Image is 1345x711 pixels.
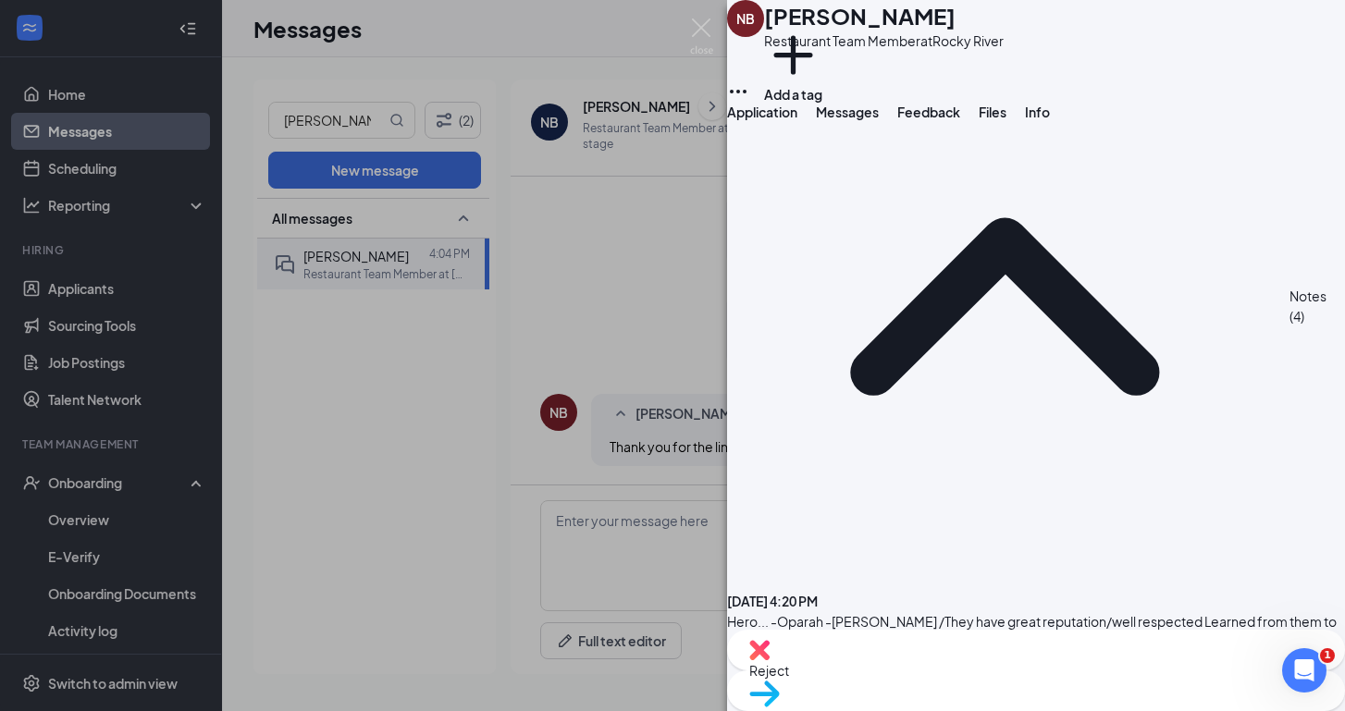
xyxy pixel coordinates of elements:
[727,104,797,120] span: Application
[727,80,749,103] svg: Ellipses
[816,104,879,120] span: Messages
[979,104,1006,120] span: Files
[1320,648,1335,663] span: 1
[1289,286,1338,326] div: Notes (4)
[727,593,818,609] span: [DATE] 4:20 PM
[764,26,822,84] svg: Plus
[727,611,1345,652] div: Hero... -Oparah -[PERSON_NAME] /They have great reputation/well respected Learned from them to ha...
[897,104,960,120] span: Feedback
[1282,648,1326,693] iframe: Intercom live chat
[727,29,1282,583] svg: ChevronUp
[1025,104,1050,120] span: Info
[764,31,1004,50] div: Restaurant Team Member at Rocky River
[764,26,822,104] button: PlusAdd a tag
[749,660,1323,680] span: Reject
[736,9,755,28] div: NB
